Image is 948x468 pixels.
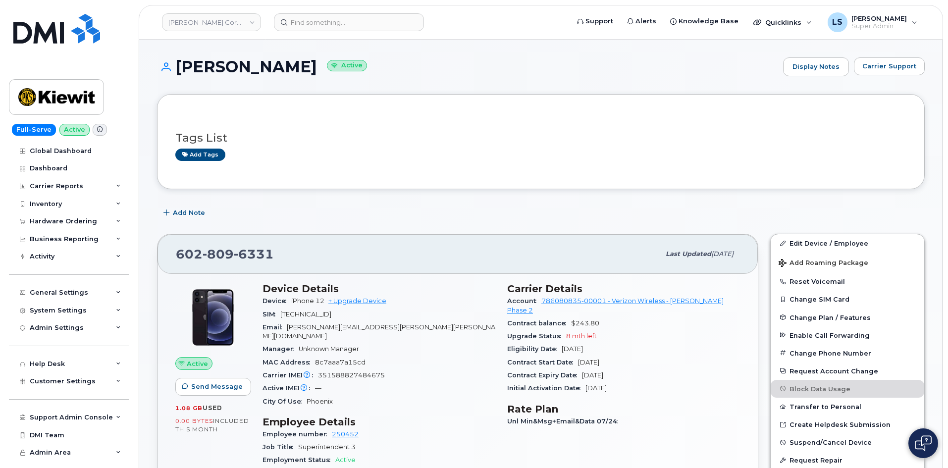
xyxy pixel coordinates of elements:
button: Reset Voicemail [771,272,924,290]
img: iPhone_12.jpg [183,288,243,347]
span: Contract Expiry Date [507,371,582,379]
h1: [PERSON_NAME] [157,58,778,75]
a: Create Helpdesk Submission [771,416,924,433]
button: Change Phone Number [771,344,924,362]
span: 0.00 Bytes [175,417,213,424]
span: Contract balance [507,319,571,327]
span: Upgrade Status [507,332,566,340]
span: Last updated [666,250,711,258]
span: Add Roaming Package [779,259,868,268]
span: 8 mth left [566,332,597,340]
button: Enable Call Forwarding [771,326,924,344]
span: [DATE] [585,384,607,392]
span: Send Message [191,382,243,391]
span: Active [187,359,208,368]
span: Job Title [263,443,298,451]
span: [DATE] [562,345,583,353]
span: [PERSON_NAME][EMAIL_ADDRESS][PERSON_NAME][PERSON_NAME][DOMAIN_NAME] [263,323,495,340]
a: Add tags [175,149,225,161]
button: Transfer to Personal [771,398,924,416]
h3: Carrier Details [507,283,740,295]
span: [DATE] [711,250,734,258]
h3: Device Details [263,283,495,295]
a: Display Notes [783,57,849,76]
button: Add Roaming Package [771,252,924,272]
span: 809 [203,247,234,261]
h3: Rate Plan [507,403,740,415]
span: Initial Activation Date [507,384,585,392]
span: Superintendent 3 [298,443,356,451]
span: Contract Start Date [507,359,578,366]
span: 351588827484675 [318,371,385,379]
a: Edit Device / Employee [771,234,924,252]
span: Active [335,456,356,464]
h3: Tags List [175,132,906,144]
span: Employee number [263,430,332,438]
span: Eligibility Date [507,345,562,353]
button: Change Plan / Features [771,309,924,326]
span: Manager [263,345,299,353]
span: Device [263,297,291,305]
span: SIM [263,311,280,318]
span: 602 [176,247,274,261]
button: Send Message [175,378,251,396]
span: [DATE] [582,371,603,379]
img: Open chat [915,435,932,451]
span: Carrier IMEI [263,371,318,379]
a: 250452 [332,430,359,438]
button: Request Account Change [771,362,924,380]
a: 786080835-00001 - Verizon Wireless - [PERSON_NAME] Phase 2 [507,297,724,313]
span: 1.08 GB [175,405,203,412]
span: Email [263,323,287,331]
span: Phoenix [307,398,333,405]
span: Unl Min&Msg+Email&Data 07/24 [507,417,623,425]
span: 6331 [234,247,274,261]
span: Enable Call Forwarding [790,331,870,339]
button: Carrier Support [854,57,925,75]
span: used [203,404,222,412]
span: 8c7aaa7a15cd [315,359,366,366]
span: MAC Address [263,359,315,366]
span: Add Note [173,208,205,217]
button: Change SIM Card [771,290,924,308]
span: [DATE] [578,359,599,366]
span: City Of Use [263,398,307,405]
span: Suspend/Cancel Device [790,439,872,446]
span: Unknown Manager [299,345,359,353]
span: — [315,384,321,392]
span: Carrier Support [862,61,916,71]
span: Employment Status [263,456,335,464]
span: $243.80 [571,319,599,327]
span: Account [507,297,541,305]
small: Active [327,60,367,71]
button: Add Note [157,204,213,222]
button: Block Data Usage [771,380,924,398]
span: iPhone 12 [291,297,324,305]
h3: Employee Details [263,416,495,428]
a: + Upgrade Device [328,297,386,305]
span: [TECHNICAL_ID] [280,311,331,318]
span: Change Plan / Features [790,313,871,321]
button: Suspend/Cancel Device [771,433,924,451]
span: Active IMEI [263,384,315,392]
